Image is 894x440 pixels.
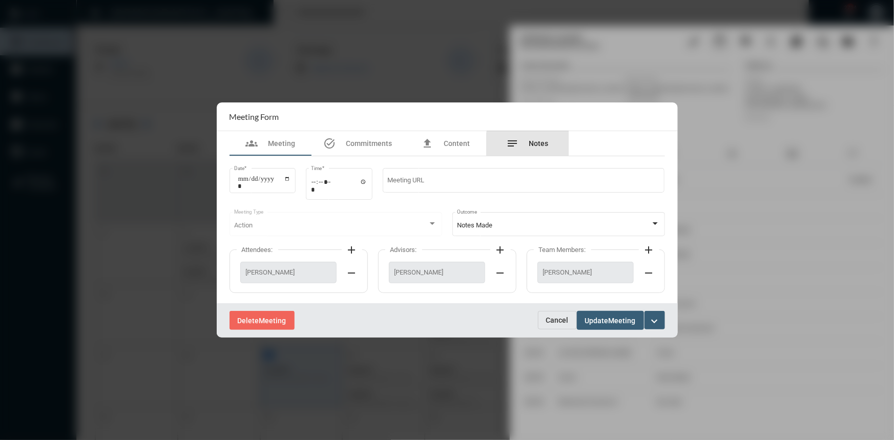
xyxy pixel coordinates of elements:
[609,317,636,325] span: Meeting
[507,137,519,150] mat-icon: notes
[529,139,549,148] span: Notes
[643,244,655,256] mat-icon: add
[444,139,470,148] span: Content
[649,315,661,327] mat-icon: expand_more
[534,246,591,254] label: Team Members:
[238,317,259,325] span: Delete
[230,112,279,121] h2: Meeting Form
[494,244,507,256] mat-icon: add
[268,139,295,148] span: Meeting
[346,267,358,279] mat-icon: remove
[234,221,253,229] span: Action
[457,221,492,229] span: Notes Made
[643,267,655,279] mat-icon: remove
[259,317,286,325] span: Meeting
[494,267,507,279] mat-icon: remove
[394,268,480,276] span: [PERSON_NAME]
[538,311,577,329] button: Cancel
[543,268,628,276] span: [PERSON_NAME]
[385,246,422,254] label: Advisors:
[230,311,295,330] button: DeleteMeeting
[577,311,644,330] button: UpdateMeeting
[237,246,278,254] label: Attendees:
[421,137,433,150] mat-icon: file_upload
[546,316,569,324] span: Cancel
[246,268,331,276] span: [PERSON_NAME]
[245,137,258,150] mat-icon: groups
[346,244,358,256] mat-icon: add
[585,317,609,325] span: Update
[346,139,392,148] span: Commitments
[324,137,336,150] mat-icon: task_alt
